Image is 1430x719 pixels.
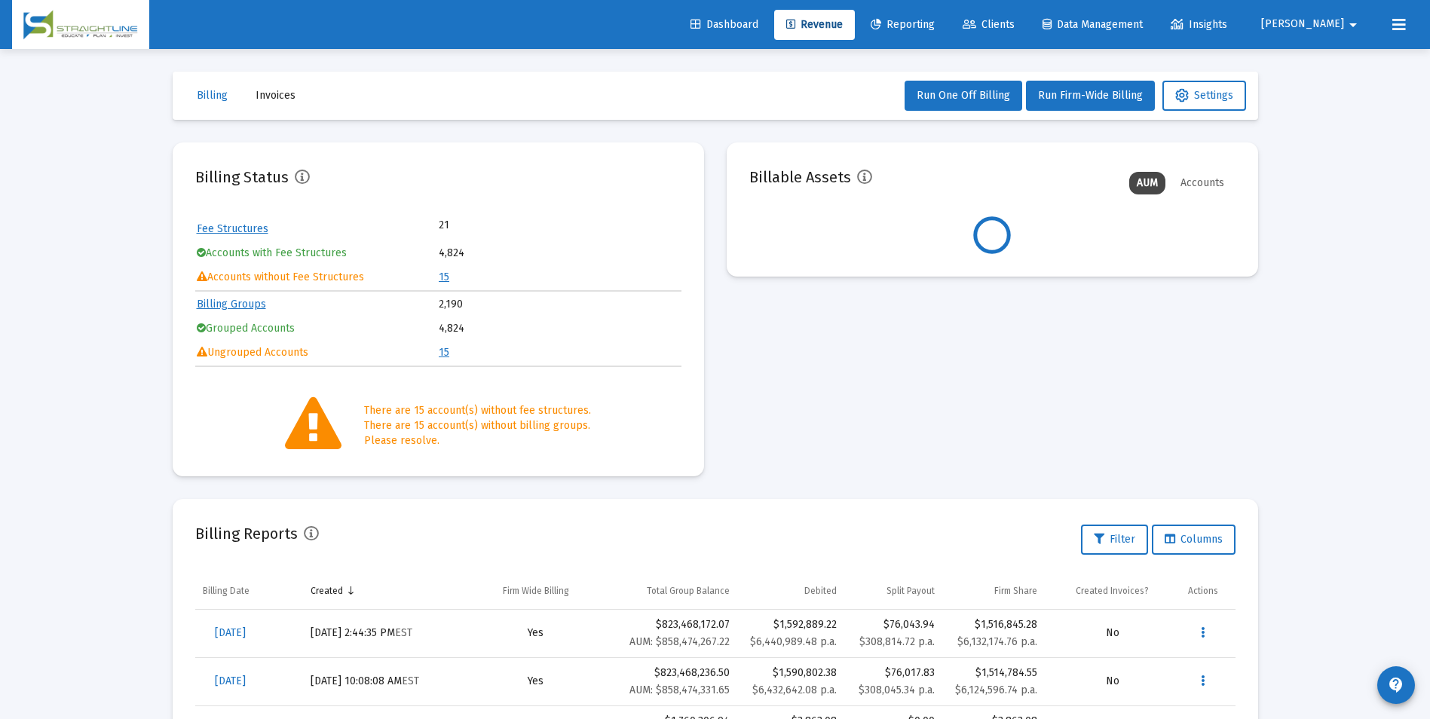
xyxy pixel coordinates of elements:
[243,81,308,111] button: Invoices
[1159,10,1239,40] a: Insights
[197,89,228,102] span: Billing
[859,10,947,40] a: Reporting
[629,684,730,696] small: AUM: $858,474,331.65
[1030,10,1155,40] a: Data Management
[1152,525,1236,555] button: Columns
[311,626,461,641] div: [DATE] 2:44:35 PM
[871,18,935,31] span: Reporting
[1180,573,1236,609] td: Column Actions
[942,573,1045,609] td: Column Firm Share
[195,573,304,609] td: Column Billing Date
[439,346,449,359] a: 15
[852,665,935,698] div: $76,017.83
[195,522,298,546] h2: Billing Reports
[1188,585,1218,597] div: Actions
[402,675,419,687] small: EST
[752,684,837,696] small: $6,432,642.08 p.a.
[395,626,412,639] small: EST
[963,18,1015,31] span: Clients
[955,684,1037,696] small: $6,124,596.74 p.a.
[439,218,559,233] td: 21
[1165,533,1223,546] span: Columns
[1038,89,1143,102] span: Run Firm-Wide Billing
[905,81,1022,111] button: Run One Off Billing
[691,18,758,31] span: Dashboard
[804,585,837,597] div: Debited
[609,665,729,698] div: $823,468,236.50
[750,635,837,648] small: $6,440,989.48 p.a.
[477,626,595,641] div: Yes
[197,341,438,364] td: Ungrouped Accounts
[629,635,730,648] small: AUM: $858,474,267.22
[1026,81,1155,111] button: Run Firm-Wide Billing
[311,674,461,689] div: [DATE] 10:08:08 AM
[1129,172,1165,194] div: AUM
[844,573,942,609] td: Column Split Payout
[745,665,837,681] div: $1,590,802.38
[1052,674,1172,689] div: No
[1173,172,1232,194] div: Accounts
[951,10,1027,40] a: Clients
[215,675,246,687] span: [DATE]
[197,242,438,265] td: Accounts with Fee Structures
[215,626,246,639] span: [DATE]
[678,10,770,40] a: Dashboard
[950,617,1037,632] div: $1,516,845.28
[737,573,844,609] td: Column Debited
[1052,626,1172,641] div: No
[439,317,680,340] td: 4,824
[886,585,935,597] div: Split Payout
[1171,18,1227,31] span: Insights
[1175,89,1233,102] span: Settings
[197,298,266,311] a: Billing Groups
[786,18,843,31] span: Revenue
[647,585,730,597] div: Total Group Balance
[477,674,595,689] div: Yes
[1076,585,1149,597] div: Created Invoices?
[1387,676,1405,694] mat-icon: contact_support
[774,10,855,40] a: Revenue
[1261,18,1344,31] span: [PERSON_NAME]
[256,89,295,102] span: Invoices
[23,10,138,40] img: Dashboard
[1344,10,1362,40] mat-icon: arrow_drop_down
[203,666,258,696] a: [DATE]
[1162,81,1246,111] button: Settings
[364,418,591,433] div: There are 15 account(s) without billing groups.
[1243,9,1380,39] button: [PERSON_NAME]
[203,585,250,597] div: Billing Date
[439,242,680,265] td: 4,824
[745,617,837,632] div: $1,592,889.22
[364,403,591,418] div: There are 15 account(s) without fee structures.
[439,293,680,316] td: 2,190
[1081,525,1148,555] button: Filter
[503,585,569,597] div: Firm Wide Billing
[195,165,289,189] h2: Billing Status
[311,585,343,597] div: Created
[917,89,1010,102] span: Run One Off Billing
[303,573,469,609] td: Column Created
[957,635,1037,648] small: $6,132,174.76 p.a.
[197,222,268,235] a: Fee Structures
[1045,573,1180,609] td: Column Created Invoices?
[1043,18,1143,31] span: Data Management
[749,165,851,189] h2: Billable Assets
[203,618,258,648] a: [DATE]
[197,317,438,340] td: Grouped Accounts
[197,266,438,289] td: Accounts without Fee Structures
[852,617,935,650] div: $76,043.94
[364,433,591,448] div: Please resolve.
[859,684,935,696] small: $308,045.34 p.a.
[950,665,1037,681] div: $1,514,784.55
[994,585,1037,597] div: Firm Share
[185,81,240,111] button: Billing
[470,573,602,609] td: Column Firm Wide Billing
[609,617,729,650] div: $823,468,172.07
[602,573,736,609] td: Column Total Group Balance
[859,635,935,648] small: $308,814.72 p.a.
[439,271,449,283] a: 15
[1094,533,1135,546] span: Filter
